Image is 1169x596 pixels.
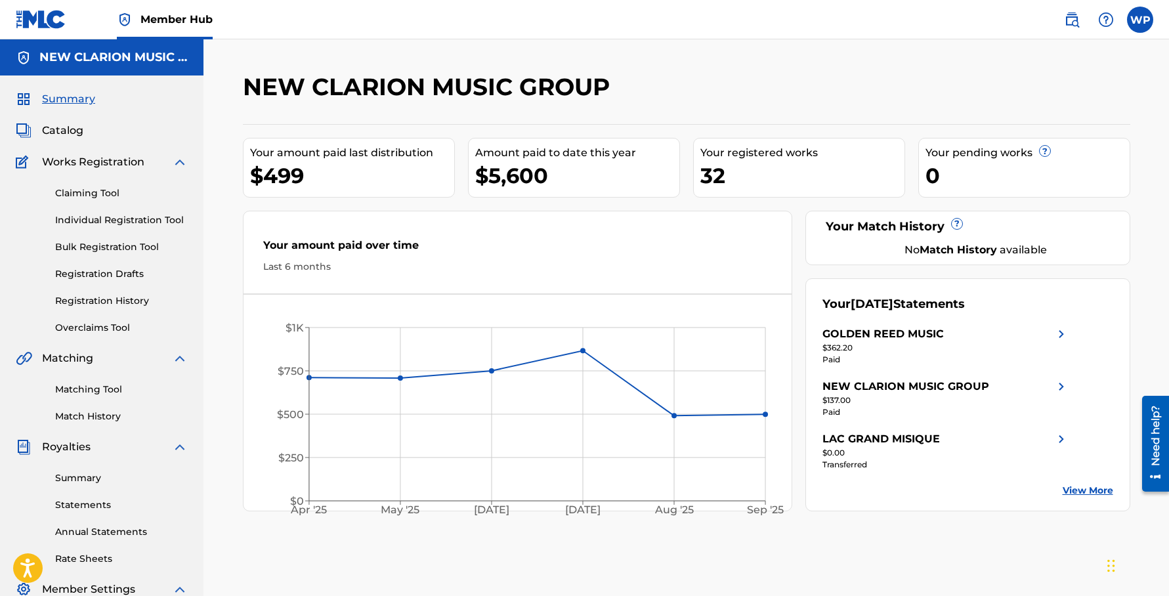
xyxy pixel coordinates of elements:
div: $5,600 [475,161,679,190]
img: search [1064,12,1080,28]
tspan: [DATE] [474,504,509,517]
tspan: $0 [290,495,304,507]
a: View More [1063,484,1113,498]
a: LAC GRAND MISIQUEright chevron icon$0.00Transferred [822,431,1069,471]
tspan: Sep '25 [747,504,784,517]
tspan: [DATE] [565,504,601,517]
img: right chevron icon [1053,431,1069,447]
div: 0 [925,161,1130,190]
div: Drag [1107,546,1115,585]
a: Statements [55,498,188,512]
a: Bulk Registration Tool [55,240,188,254]
tspan: Apr '25 [290,504,327,517]
tspan: $750 [278,365,304,377]
div: $499 [250,161,454,190]
img: Top Rightsholder [117,12,133,28]
img: expand [172,154,188,170]
span: Summary [42,91,95,107]
div: Amount paid to date this year [475,145,679,161]
a: Individual Registration Tool [55,213,188,227]
tspan: $1K [286,322,304,334]
img: Works Registration [16,154,33,170]
div: No available [839,242,1113,258]
img: expand [172,439,188,455]
div: NEW CLARION MUSIC GROUP [822,379,989,394]
a: Rate Sheets [55,552,188,566]
a: SummarySummary [16,91,95,107]
span: [DATE] [851,297,893,311]
span: ? [1040,146,1050,156]
a: Registration History [55,294,188,308]
span: Royalties [42,439,91,455]
div: Help [1093,7,1119,33]
div: Transferred [822,459,1069,471]
a: Summary [55,471,188,485]
div: Paid [822,354,1069,366]
img: right chevron icon [1053,326,1069,342]
iframe: Chat Widget [1103,533,1169,596]
div: Your pending works [925,145,1130,161]
div: Your Statements [822,295,965,313]
img: right chevron icon [1053,379,1069,394]
img: Accounts [16,50,32,66]
div: Paid [822,406,1069,418]
a: CatalogCatalog [16,123,83,138]
div: Your Match History [822,218,1113,236]
div: $362.20 [822,342,1069,354]
div: Last 6 months [263,260,773,274]
div: Your amount paid over time [263,238,773,260]
span: ? [952,219,962,229]
div: 32 [700,161,904,190]
div: $0.00 [822,447,1069,459]
a: Overclaims Tool [55,321,188,335]
img: help [1098,12,1114,28]
a: NEW CLARION MUSIC GROUPright chevron icon$137.00Paid [822,379,1069,418]
a: Matching Tool [55,383,188,396]
div: Your amount paid last distribution [250,145,454,161]
a: GOLDEN REED MUSICright chevron icon$362.20Paid [822,326,1069,366]
img: expand [172,351,188,366]
span: Matching [42,351,93,366]
img: MLC Logo [16,10,66,29]
tspan: $250 [278,452,304,464]
a: Annual Statements [55,525,188,539]
span: Catalog [42,123,83,138]
a: Match History [55,410,188,423]
h5: NEW CLARION MUSIC GROUP [39,50,188,65]
tspan: May '25 [381,504,419,517]
span: Works Registration [42,154,144,170]
img: Royalties [16,439,32,455]
div: Your registered works [700,145,904,161]
div: GOLDEN REED MUSIC [822,326,944,342]
strong: Match History [920,244,997,256]
img: Summary [16,91,32,107]
div: $137.00 [822,394,1069,406]
h2: NEW CLARION MUSIC GROUP [243,72,616,102]
a: Public Search [1059,7,1085,33]
div: LAC GRAND MISIQUE [822,431,940,447]
iframe: Resource Center [1132,390,1169,498]
span: Member Hub [140,12,213,27]
a: Registration Drafts [55,267,188,281]
a: Claiming Tool [55,186,188,200]
tspan: $500 [277,408,304,421]
img: Matching [16,351,32,366]
tspan: Aug '25 [654,504,694,517]
img: Catalog [16,123,32,138]
div: User Menu [1127,7,1153,33]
